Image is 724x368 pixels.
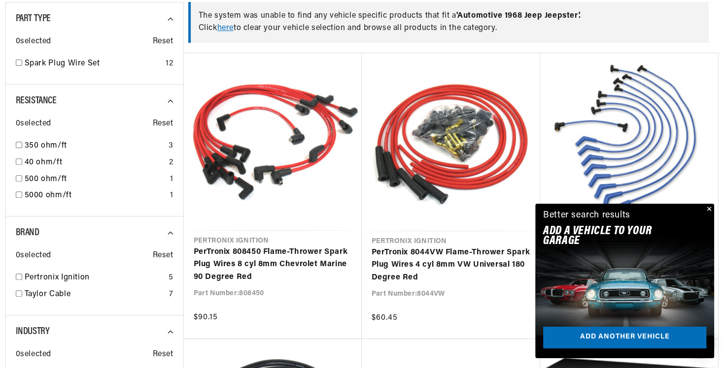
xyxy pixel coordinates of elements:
h2: Add A VEHICLE to your garage [543,226,682,246]
div: 3 [169,140,173,153]
span: 0 selected [16,348,51,361]
span: Reset [153,249,173,262]
a: PerTronix 8044VW Flame-Thrower Spark Plug Wires 4 cyl 8mm VW Universal 180 Degree Red [372,246,530,284]
span: 0 selected [16,118,51,130]
span: ' Automotive 1968 Jeep Jeepster '. [456,12,581,20]
div: The system was unable to find any vehicle specific products that fit a Click to clear your vehicl... [188,2,709,43]
a: PerTronix 808450 Flame-Thrower Spark Plug Wires 8 cyl 8mm Chevrolet Marine 90 Degree Red [194,246,352,284]
span: Part Type [16,14,51,24]
a: Add another vehicle [543,327,706,349]
div: 2 [169,156,173,169]
a: Spark Plug Wire Set [25,58,162,70]
span: Brand [16,228,39,238]
a: 500 ohm/ft [25,173,166,186]
a: Taylor Cable [25,288,165,301]
div: 5 [169,272,173,284]
span: Industry [16,327,50,337]
span: Reset [153,348,173,361]
a: 40 ohm/ft [25,156,165,169]
a: 5000 ohm/ft [25,189,166,202]
div: 12 [166,58,173,70]
div: 7 [169,288,173,301]
span: Reset [153,35,173,48]
div: 1 [170,189,173,202]
div: 1 [170,173,173,186]
span: 0 selected [16,35,51,48]
a: here [217,24,234,32]
div: Better search results [543,209,630,223]
span: Reset [153,118,173,130]
a: Pertronix Ignition [25,272,165,284]
span: Resistance [16,96,57,106]
span: 0 selected [16,249,51,262]
a: 350 ohm/ft [25,140,165,153]
button: Close [702,204,714,215]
